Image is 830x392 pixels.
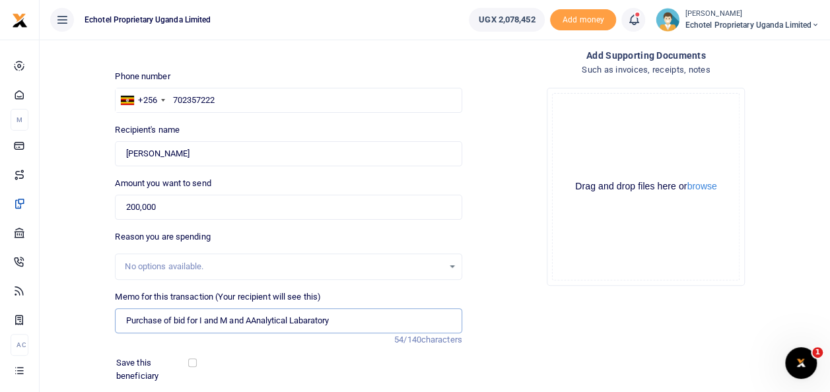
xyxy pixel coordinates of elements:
label: Memo for this transaction (Your recipient will see this) [115,290,321,304]
li: Wallet ballance [464,8,550,32]
li: M [11,109,28,131]
h4: Add supporting Documents [473,48,819,63]
div: Uganda: +256 [116,88,168,112]
input: UGX [115,195,462,220]
a: profile-user [PERSON_NAME] Echotel Proprietary Uganda Limited [656,8,819,32]
span: 54/140 [394,335,421,344]
h4: Such as invoices, receipts, notes [473,63,819,77]
div: File Uploader [547,88,745,286]
label: Save this beneficiary [116,356,190,382]
a: logo-small logo-large logo-large [12,15,28,24]
input: Enter phone number [115,88,462,113]
img: profile-user [656,8,679,32]
span: Echotel Proprietary Uganda Limited [685,19,819,31]
button: browse [687,181,716,191]
li: Ac [11,334,28,356]
div: +256 [138,94,156,107]
label: Recipient's name [115,123,180,137]
img: logo-small [12,13,28,28]
span: Echotel Proprietary Uganda Limited [79,14,216,26]
small: [PERSON_NAME] [685,9,819,20]
input: Enter extra information [115,308,462,333]
span: Add money [550,9,616,31]
a: Add money [550,14,616,24]
label: Amount you want to send [115,177,211,190]
span: 1 [812,347,823,358]
div: No options available. [125,260,442,273]
iframe: Intercom live chat [785,347,817,379]
div: Drag and drop files here or [553,180,739,193]
input: Loading name... [115,141,462,166]
span: characters [421,335,462,344]
span: UGX 2,078,452 [479,13,535,26]
a: UGX 2,078,452 [469,8,545,32]
label: Phone number [115,70,170,83]
li: Toup your wallet [550,9,616,31]
label: Reason you are spending [115,230,210,244]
